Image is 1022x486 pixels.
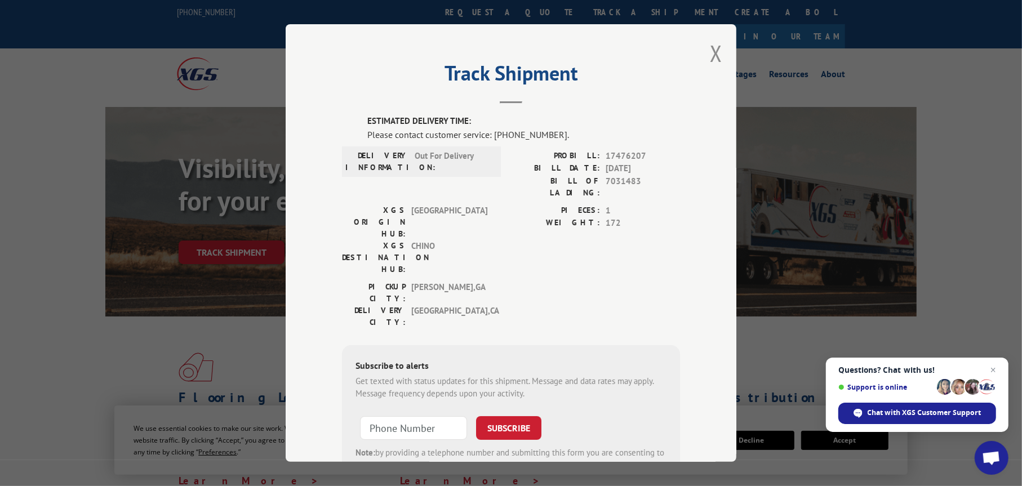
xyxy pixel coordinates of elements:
[838,365,996,374] span: Questions? Chat with us!
[838,383,933,391] span: Support is online
[987,363,1000,377] span: Close chat
[975,441,1008,475] div: Open chat
[511,150,600,163] label: PROBILL:
[356,447,666,485] div: by providing a telephone number and submitting this form you are consenting to be contacted by SM...
[606,175,680,199] span: 7031483
[342,240,406,275] label: XGS DESTINATION HUB:
[360,416,467,440] input: Phone Number
[411,240,487,275] span: CHINO
[415,150,491,173] span: Out For Delivery
[511,175,600,199] label: BILL OF LADING:
[606,150,680,163] span: 17476207
[411,281,487,305] span: [PERSON_NAME] , GA
[345,150,409,173] label: DELIVERY INFORMATION:
[342,65,680,87] h2: Track Shipment
[342,281,406,305] label: PICKUP CITY:
[411,305,487,328] span: [GEOGRAPHIC_DATA] , CA
[356,447,375,458] strong: Note:
[367,115,680,128] label: ESTIMATED DELIVERY TIME:
[342,305,406,328] label: DELIVERY CITY:
[342,204,406,240] label: XGS ORIGIN HUB:
[606,162,680,175] span: [DATE]
[511,217,600,230] label: WEIGHT:
[367,128,680,141] div: Please contact customer service: [PHONE_NUMBER].
[476,416,541,440] button: SUBSCRIBE
[511,162,600,175] label: BILL DATE:
[511,204,600,217] label: PIECES:
[356,359,666,375] div: Subscribe to alerts
[606,204,680,217] span: 1
[606,217,680,230] span: 172
[411,204,487,240] span: [GEOGRAPHIC_DATA]
[838,403,996,424] div: Chat with XGS Customer Support
[710,38,722,68] button: Close modal
[356,375,666,400] div: Get texted with status updates for this shipment. Message and data rates may apply. Message frequ...
[868,408,981,418] span: Chat with XGS Customer Support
